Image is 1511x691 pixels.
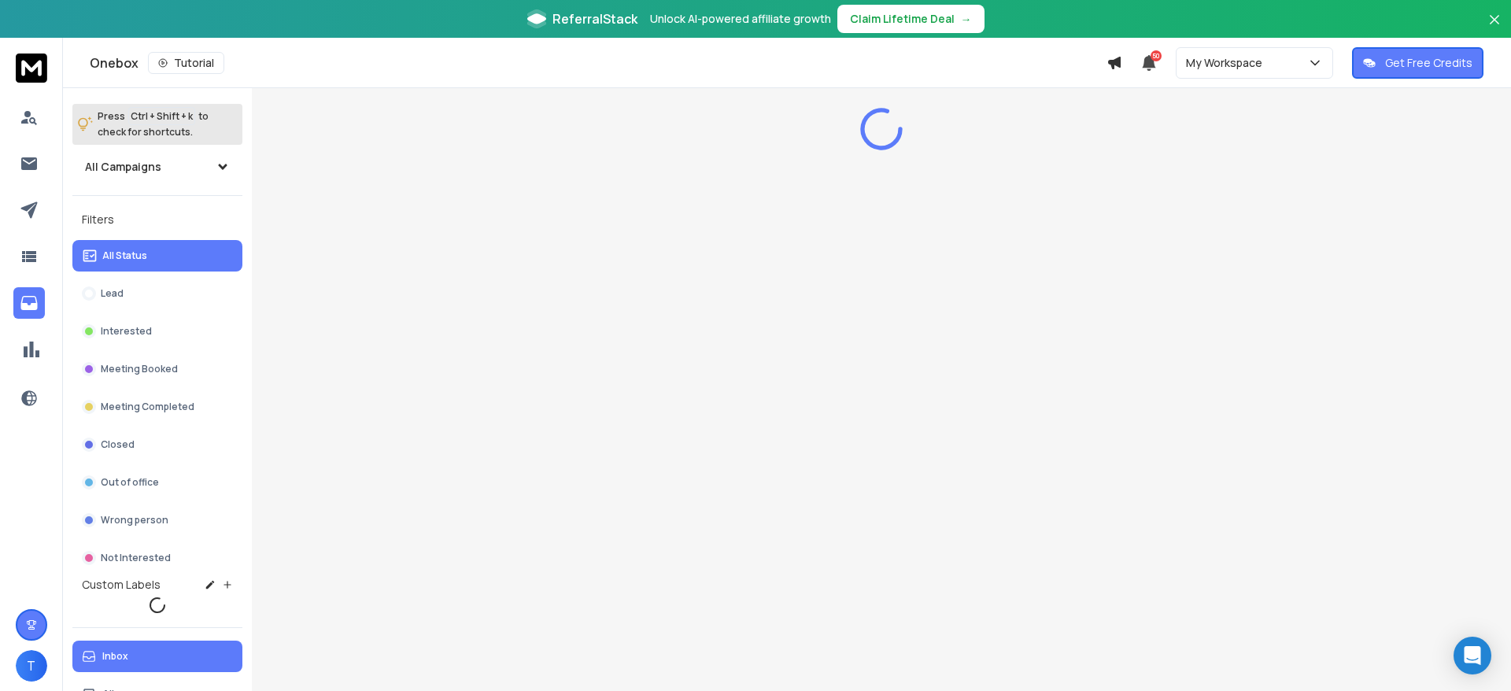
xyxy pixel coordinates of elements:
p: Wrong person [101,514,168,527]
div: Open Intercom Messenger [1454,637,1491,674]
h3: Filters [72,209,242,231]
button: Out of office [72,467,242,498]
button: Claim Lifetime Deal→ [837,5,985,33]
button: Meeting Booked [72,353,242,385]
p: Meeting Completed [101,401,194,413]
p: Press to check for shortcuts. [98,109,209,140]
button: Get Free Credits [1352,47,1483,79]
p: Meeting Booked [101,363,178,375]
p: Not Interested [101,552,171,564]
button: Lead [72,278,242,309]
p: Unlock AI-powered affiliate growth [650,11,831,27]
span: ReferralStack [552,9,637,28]
button: All Status [72,240,242,272]
p: Lead [101,287,124,300]
button: Closed [72,429,242,460]
h1: All Campaigns [85,159,161,175]
span: → [961,11,972,27]
span: 50 [1151,50,1162,61]
button: Meeting Completed [72,391,242,423]
p: Closed [101,438,135,451]
button: Inbox [72,641,242,672]
span: Ctrl + Shift + k [128,107,195,125]
button: T [16,650,47,682]
p: Out of office [101,476,159,489]
button: Tutorial [148,52,224,74]
p: Inbox [102,650,128,663]
button: Interested [72,316,242,347]
p: Get Free Credits [1385,55,1472,71]
button: All Campaigns [72,151,242,183]
button: Not Interested [72,542,242,574]
p: All Status [102,249,147,262]
p: My Workspace [1186,55,1269,71]
div: Onebox [90,52,1106,74]
h3: Custom Labels [82,577,161,593]
button: Close banner [1484,9,1505,47]
p: Interested [101,325,152,338]
button: Wrong person [72,504,242,536]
